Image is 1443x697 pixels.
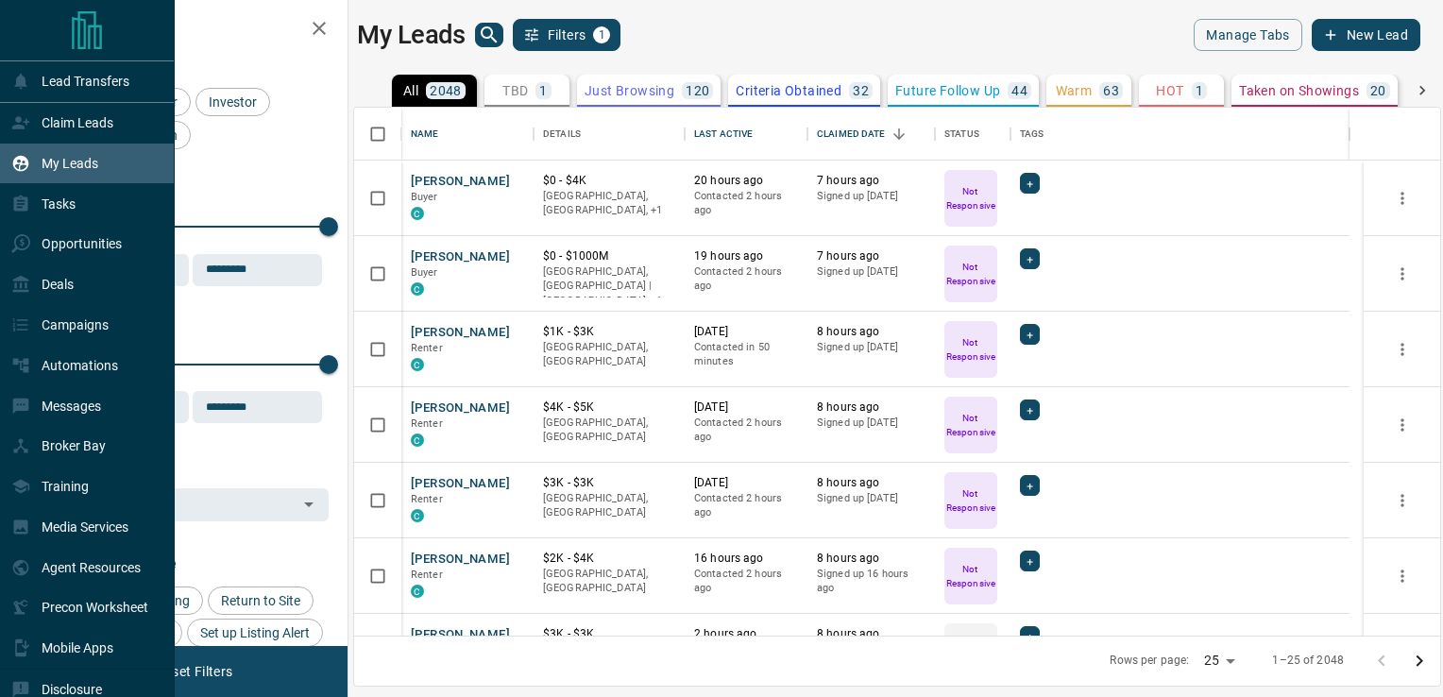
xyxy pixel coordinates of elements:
p: 1–25 of 2048 [1272,653,1344,669]
button: more [1388,260,1417,288]
p: 19 hours ago [694,248,798,264]
span: Set up Listing Alert [194,625,316,640]
span: Return to Site [214,593,307,608]
p: [GEOGRAPHIC_DATA], [GEOGRAPHIC_DATA] [543,491,675,520]
button: Reset Filters [144,655,245,688]
p: 2 hours ago [694,626,798,642]
p: Not Responsive [946,486,995,515]
p: $3K - $3K [543,626,675,642]
div: Status [935,108,1010,161]
p: Contacted 2 hours ago [694,264,798,294]
div: Claimed Date [817,108,886,161]
div: Last Active [694,108,753,161]
div: 25 [1197,647,1242,674]
p: Not Responsive [946,260,995,288]
p: 7 hours ago [817,173,925,189]
button: more [1388,184,1417,212]
button: Filters1 [513,19,621,51]
div: Last Active [685,108,807,161]
div: Claimed Date [807,108,935,161]
p: 63 [1103,84,1119,97]
div: Details [543,108,581,161]
div: Investor [195,88,270,116]
button: Manage Tabs [1194,19,1301,51]
button: more [1388,486,1417,515]
p: Signed up 16 hours ago [817,567,925,596]
p: [GEOGRAPHIC_DATA], [GEOGRAPHIC_DATA] [543,567,675,596]
span: Renter [411,493,443,505]
p: Criteria Obtained [736,84,841,97]
p: 1 [539,84,547,97]
span: + [1027,552,1033,570]
h2: Filters [60,19,329,42]
p: 8 hours ago [817,551,925,567]
button: New Lead [1312,19,1420,51]
h1: My Leads [357,20,466,50]
p: 8 hours ago [817,324,925,340]
span: + [1027,476,1033,495]
span: Renter [411,569,443,581]
p: 1 [1196,84,1203,97]
button: Go to next page [1401,642,1438,680]
button: [PERSON_NAME] [411,626,510,644]
button: [PERSON_NAME] [411,475,510,493]
p: 32 [853,84,869,97]
p: Contacted in 50 minutes [694,340,798,369]
span: 1 [595,28,608,42]
div: Status [944,108,979,161]
div: Set up Listing Alert [187,619,323,647]
p: Just Browsing [585,84,674,97]
button: more [1388,411,1417,439]
span: Buyer [411,266,438,279]
p: Not Responsive [946,184,995,212]
div: Return to Site [208,586,314,615]
p: [GEOGRAPHIC_DATA], [GEOGRAPHIC_DATA] [543,416,675,445]
p: Warm [1056,84,1093,97]
p: Signed up [DATE] [817,189,925,204]
div: condos.ca [411,207,424,220]
div: Tags [1020,108,1044,161]
button: Sort [886,121,912,147]
button: more [1388,562,1417,590]
p: $4K - $5K [543,399,675,416]
p: 8 hours ago [817,399,925,416]
p: $2K - $4K [543,551,675,567]
div: Name [401,108,534,161]
div: condos.ca [411,585,424,598]
span: Investor [202,94,263,110]
span: Renter [411,342,443,354]
div: condos.ca [411,433,424,447]
p: $3K - $3K [543,475,675,491]
button: [PERSON_NAME] [411,173,510,191]
span: + [1027,249,1033,268]
p: HOT [1156,84,1183,97]
button: [PERSON_NAME] [411,324,510,342]
p: 44 [1011,84,1027,97]
button: [PERSON_NAME] [411,248,510,266]
p: Signed up [DATE] [817,491,925,506]
div: Name [411,108,439,161]
div: + [1020,173,1040,194]
p: Not Responsive [946,335,995,364]
div: + [1020,248,1040,269]
span: + [1027,400,1033,419]
p: Contacted 2 hours ago [694,491,798,520]
p: 2048 [430,84,462,97]
div: + [1020,399,1040,420]
span: Buyer [411,191,438,203]
p: 120 [686,84,709,97]
div: condos.ca [411,282,424,296]
span: Renter [411,417,443,430]
p: Contacted 2 hours ago [694,416,798,445]
p: [DATE] [694,324,798,340]
p: [DATE] [694,475,798,491]
div: + [1020,475,1040,496]
p: $1K - $3K [543,324,675,340]
p: Signed up [DATE] [817,264,925,280]
div: condos.ca [411,358,424,371]
div: Tags [1010,108,1350,161]
span: + [1027,174,1033,193]
p: Signed up [DATE] [817,416,925,431]
p: Contacted 2 hours ago [694,189,798,218]
p: [DATE] [694,399,798,416]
